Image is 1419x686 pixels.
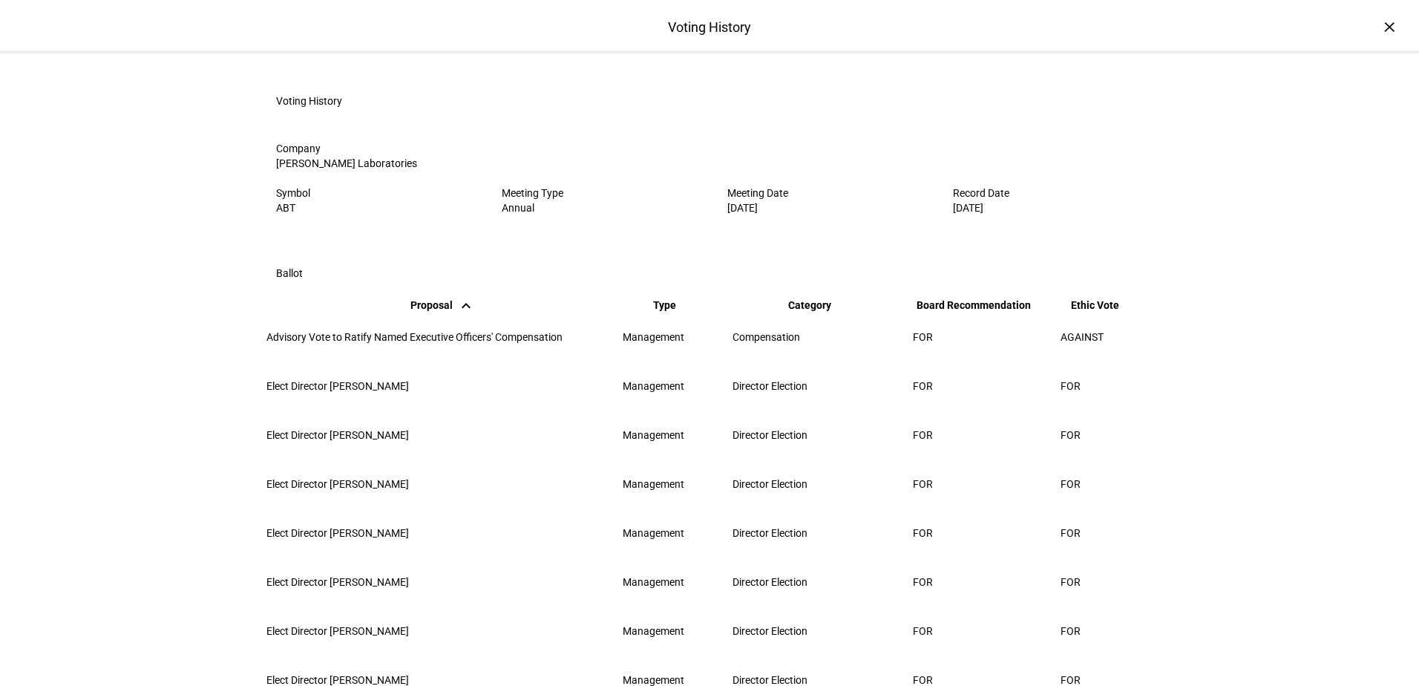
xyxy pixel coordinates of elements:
[733,527,807,539] span: Director Election
[913,674,933,686] span: FOR
[913,478,933,490] span: FOR
[733,331,800,343] span: Compensation
[623,380,684,392] span: Management
[276,202,466,214] div: ABT
[1061,380,1081,392] span: FOR
[1061,625,1081,637] span: FOR
[1061,478,1081,490] span: FOR
[623,331,684,343] span: Management
[266,331,563,343] span: Advisory Vote to Ratify Named Executive Officers' Compensation
[913,380,933,392] span: FOR
[623,576,684,588] span: Management
[1071,299,1141,311] span: Ethic Vote
[623,625,684,637] span: Management
[1061,576,1081,588] span: FOR
[623,674,684,686] span: Management
[276,157,1143,169] div: [PERSON_NAME] Laboratories
[733,674,807,686] span: Director Election
[1061,674,1081,686] span: FOR
[623,478,684,490] span: Management
[913,625,933,637] span: FOR
[276,143,1143,154] div: Company
[913,527,933,539] span: FOR
[266,478,409,490] span: Elect Director [PERSON_NAME]
[788,299,853,311] span: Category
[733,478,807,490] span: Director Election
[1061,331,1104,343] span: AGAINST
[410,299,475,311] span: Proposal
[727,202,917,214] div: [DATE]
[727,187,917,199] div: Meeting Date
[266,380,409,392] span: Elect Director [PERSON_NAME]
[266,576,409,588] span: Elect Director [PERSON_NAME]
[1061,527,1081,539] span: FOR
[1377,15,1401,39] div: ×
[266,625,409,637] span: Elect Director [PERSON_NAME]
[502,187,692,199] div: Meeting Type
[733,380,807,392] span: Director Election
[913,429,933,441] span: FOR
[1061,429,1081,441] span: FOR
[623,527,684,539] span: Management
[502,202,692,214] div: Annual
[276,267,303,279] eth-data-table-title: Ballot
[266,527,409,539] span: Elect Director [PERSON_NAME]
[917,299,1053,311] span: Board Recommendation
[953,202,1143,214] div: [DATE]
[266,674,409,686] span: Elect Director [PERSON_NAME]
[653,299,698,311] span: Type
[276,187,466,199] div: Symbol
[276,95,342,107] h3: Voting History
[913,331,933,343] span: FOR
[457,297,475,315] mat-icon: keyboard_arrow_up
[913,576,933,588] span: FOR
[953,187,1143,199] div: Record Date
[266,429,409,441] span: Elect Director [PERSON_NAME]
[733,576,807,588] span: Director Election
[623,429,684,441] span: Management
[733,625,807,637] span: Director Election
[733,429,807,441] span: Director Election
